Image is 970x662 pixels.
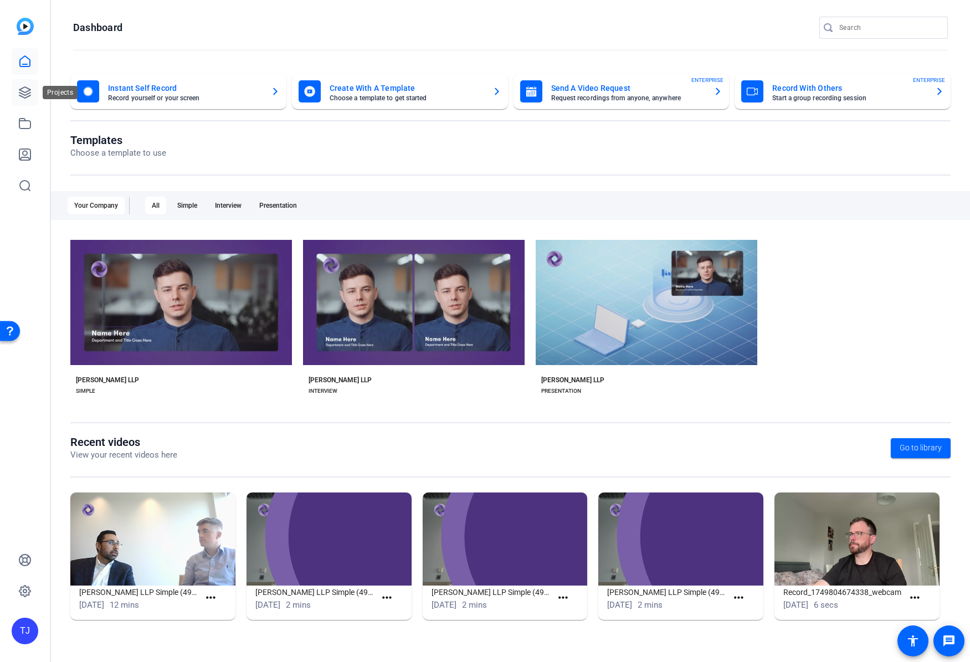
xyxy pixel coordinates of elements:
[906,634,920,648] mat-icon: accessibility
[76,376,139,384] div: [PERSON_NAME] LLP
[70,134,166,147] h1: Templates
[70,435,177,449] h1: Recent videos
[68,197,125,214] div: Your Company
[908,591,922,605] mat-icon: more_horiz
[330,95,484,101] mat-card-subtitle: Choose a template to get started
[556,591,570,605] mat-icon: more_horiz
[79,586,199,599] h1: [PERSON_NAME] LLP Simple (49064)
[309,387,337,396] div: INTERVIEW
[541,376,604,384] div: [PERSON_NAME] LLP
[286,600,311,610] span: 2 mins
[774,492,940,586] img: Record_1749804674338_webcam
[514,74,730,109] button: Send A Video RequestRequest recordings from anyone, anywhereENTERPRISE
[607,586,727,599] h1: [PERSON_NAME] LLP Simple (49007)
[551,95,705,101] mat-card-subtitle: Request recordings from anyone, anywhere
[783,600,808,610] span: [DATE]
[108,81,262,95] mat-card-title: Instant Self Record
[70,449,177,461] p: View your recent videos here
[73,21,122,34] h1: Dashboard
[638,600,663,610] span: 2 mins
[380,591,394,605] mat-icon: more_horiz
[292,74,508,109] button: Create With A TemplateChoose a template to get started
[913,76,945,84] span: ENTERPRISE
[814,600,838,610] span: 6 secs
[76,387,95,396] div: SIMPLE
[541,387,581,396] div: PRESENTATION
[691,76,723,84] span: ENTERPRISE
[247,492,412,586] img: Grant Thornton LLP Simple (49007) - Copy
[17,18,34,35] img: blue-gradient.svg
[145,197,166,214] div: All
[70,147,166,160] p: Choose a template to use
[423,492,588,586] img: Grant Thornton LLP Simple (49006)
[772,81,926,95] mat-card-title: Record With Others
[839,21,939,34] input: Search
[204,591,218,605] mat-icon: more_horiz
[735,74,951,109] button: Record With OthersStart a group recording sessionENTERPRISE
[732,591,746,605] mat-icon: more_horiz
[43,86,78,99] div: Projects
[108,95,262,101] mat-card-subtitle: Record yourself or your screen
[12,618,38,644] div: TJ
[432,586,552,599] h1: [PERSON_NAME] LLP Simple (49006)
[607,600,632,610] span: [DATE]
[891,438,951,458] a: Go to library
[942,634,956,648] mat-icon: message
[462,600,487,610] span: 2 mins
[171,197,204,214] div: Simple
[255,586,376,599] h1: [PERSON_NAME] LLP Simple (49007) - Copy
[432,600,456,610] span: [DATE]
[900,442,942,454] span: Go to library
[255,600,280,610] span: [DATE]
[772,95,926,101] mat-card-subtitle: Start a group recording session
[79,600,104,610] span: [DATE]
[309,376,372,384] div: [PERSON_NAME] LLP
[110,600,139,610] span: 12 mins
[70,74,286,109] button: Instant Self RecordRecord yourself or your screen
[551,81,705,95] mat-card-title: Send A Video Request
[208,197,248,214] div: Interview
[783,586,904,599] h1: Record_1749804674338_webcam
[70,492,235,586] img: Grant Thornton LLP Simple (49064)
[253,197,304,214] div: Presentation
[598,492,763,586] img: Grant Thornton LLP Simple (49007)
[330,81,484,95] mat-card-title: Create With A Template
